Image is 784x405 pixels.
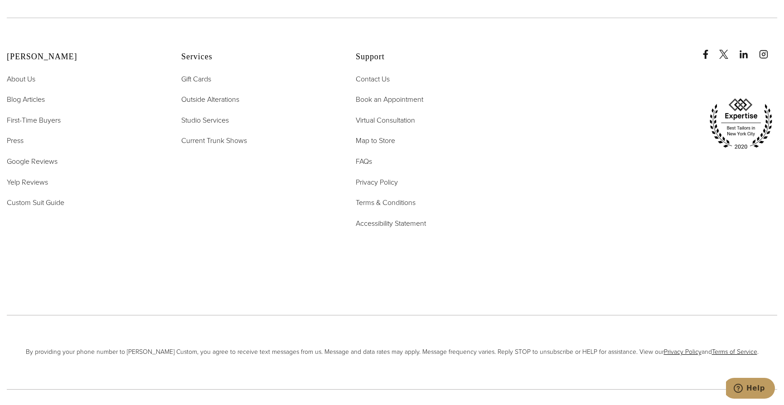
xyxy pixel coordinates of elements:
[356,135,395,146] span: Map to Store
[356,218,426,229] span: Accessibility Statement
[181,115,229,125] span: Studio Services
[719,41,737,59] a: x/twitter
[356,73,508,229] nav: Support Footer Nav
[181,73,333,147] nav: Services Footer Nav
[7,94,45,105] span: Blog Articles
[356,73,390,85] a: Contact Us
[759,41,777,59] a: instagram
[7,135,24,146] span: Press
[356,218,426,229] a: Accessibility Statement
[356,52,508,62] h2: Support
[181,114,229,126] a: Studio Services
[7,156,58,167] a: Google Reviews
[7,115,61,125] span: First-Time Buyers
[356,94,423,105] span: Book an Appointment
[7,197,64,209] a: Custom Suit Guide
[7,94,45,105] a: Blog Articles
[356,197,416,208] span: Terms & Conditions
[7,52,159,62] h2: [PERSON_NAME]
[705,95,777,153] img: expertise, best tailors in new york city 2020
[181,74,211,84] span: Gift Cards
[356,74,390,84] span: Contact Us
[181,135,247,146] span: Current Trunk Shows
[356,114,415,126] a: Virtual Consultation
[356,156,372,167] a: FAQs
[7,176,48,188] a: Yelp Reviews
[7,347,777,357] span: By providing your phone number to [PERSON_NAME] Custom, you agree to receive text messages from u...
[181,94,239,105] a: Outside Alterations
[356,197,416,209] a: Terms & Conditions
[7,114,61,126] a: First-Time Buyers
[739,41,757,59] a: linkedin
[356,156,372,167] span: FAQs
[7,135,24,147] a: Press
[356,135,395,147] a: Map to Store
[356,94,423,105] a: Book an Appointment
[181,135,247,147] a: Current Trunk Shows
[7,73,35,85] a: About Us
[712,347,757,357] a: Terms of Service
[356,176,398,188] a: Privacy Policy
[7,197,64,208] span: Custom Suit Guide
[7,74,35,84] span: About Us
[181,52,333,62] h2: Services
[356,115,415,125] span: Virtual Consultation
[7,156,58,167] span: Google Reviews
[664,347,702,357] a: Privacy Policy
[726,378,775,400] iframe: Opens a widget where you can chat to one of our agents
[181,73,211,85] a: Gift Cards
[7,73,159,209] nav: Alan David Footer Nav
[701,41,717,59] a: Facebook
[181,94,239,105] span: Outside Alterations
